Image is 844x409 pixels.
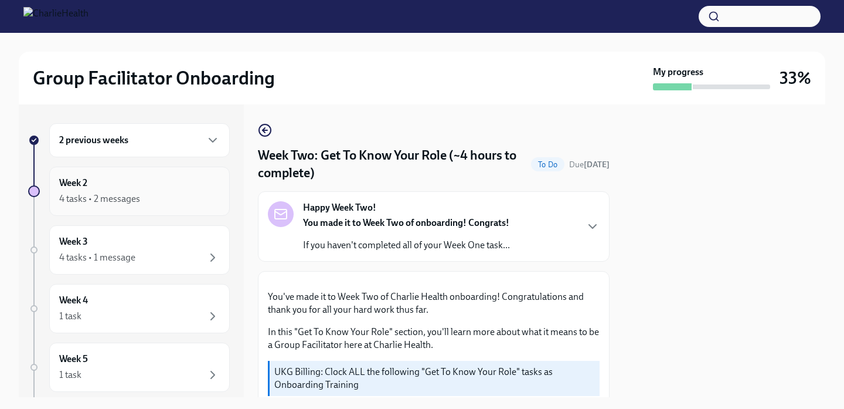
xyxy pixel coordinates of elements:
[49,123,230,157] div: 2 previous weeks
[780,67,811,89] h3: 33%
[28,343,230,392] a: Week 51 task
[59,369,81,381] div: 1 task
[28,167,230,216] a: Week 24 tasks • 2 messages
[569,160,610,170] span: Due
[59,177,87,190] h6: Week 2
[23,7,89,26] img: CharlieHealth
[303,201,376,214] strong: Happy Week Two!
[653,66,703,79] strong: My progress
[59,310,81,323] div: 1 task
[59,251,135,264] div: 4 tasks • 1 message
[59,192,140,205] div: 4 tasks • 2 messages
[303,239,510,252] p: If you haven't completed all of your Week One task...
[59,353,88,366] h6: Week 5
[258,147,526,182] h4: Week Two: Get To Know Your Role (~4 hours to complete)
[28,225,230,275] a: Week 34 tasks • 1 message
[569,159,610,170] span: August 25th, 2025 09:00
[59,294,88,307] h6: Week 4
[28,284,230,333] a: Week 41 task
[268,326,600,351] p: In this "Get To Know Your Role" section, you'll learn more about what it means to be a Group Faci...
[268,290,600,316] p: You've made it to Week Two of Charlie Health onboarding! Congratulations and thank you for all yo...
[303,217,509,228] strong: You made it to Week Two of onboarding! Congrats!
[584,160,610,170] strong: [DATE]
[33,66,275,90] h2: Group Facilitator Onboarding
[531,160,564,169] span: To Do
[59,235,88,248] h6: Week 3
[59,134,128,147] h6: 2 previous weeks
[274,366,595,391] p: UKG Billing: Clock ALL the following "Get To Know Your Role" tasks as Onboarding Training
